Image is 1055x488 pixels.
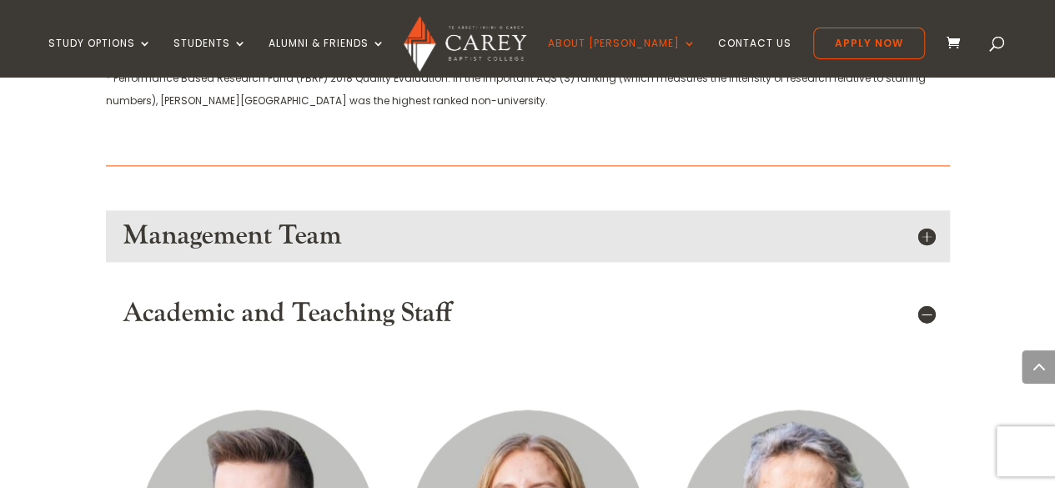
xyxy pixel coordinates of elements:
[404,16,526,72] img: Carey Baptist College
[106,67,950,112] p: * Performance Based Research Fund (PBRF) 2018 Quality Evaluation. In the important AQS (S) rankin...
[173,38,247,77] a: Students
[548,38,696,77] a: About [PERSON_NAME]
[718,38,791,77] a: Contact Us
[48,38,152,77] a: Study Options
[123,298,933,330] h5: Academic and Teaching Staff
[123,220,933,252] h5: Management Team
[813,28,925,59] a: Apply Now
[269,38,385,77] a: Alumni & Friends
